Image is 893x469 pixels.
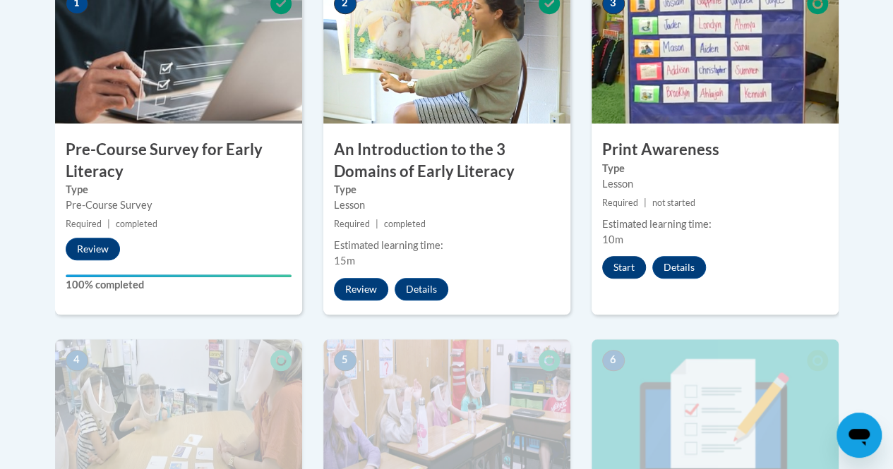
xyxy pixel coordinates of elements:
span: | [376,219,378,229]
div: Lesson [602,176,828,192]
span: not started [652,197,695,208]
label: 100% completed [66,277,292,293]
span: 15m [334,255,355,267]
span: 5 [334,350,356,371]
label: Type [602,161,828,176]
span: Required [334,219,370,229]
iframe: Button to launch messaging window [837,413,882,458]
span: | [107,219,110,229]
label: Type [334,182,560,197]
span: | [644,197,647,208]
span: Required [66,219,102,229]
div: Lesson [334,197,560,213]
h3: Print Awareness [592,139,839,161]
span: 4 [66,350,88,371]
span: Required [602,197,638,208]
button: Start [602,256,646,279]
span: 10m [602,233,623,245]
div: Estimated learning time: [602,217,828,232]
button: Details [652,256,706,279]
div: Your progress [66,274,292,277]
div: Estimated learning time: [334,238,560,253]
span: 6 [602,350,625,371]
span: completed [116,219,157,229]
span: completed [384,219,426,229]
label: Type [66,182,292,197]
div: Pre-Course Survey [66,197,292,213]
h3: An Introduction to the 3 Domains of Early Literacy [323,139,570,183]
button: Review [66,238,120,260]
h3: Pre-Course Survey for Early Literacy [55,139,302,183]
button: Review [334,278,388,300]
button: Details [395,278,448,300]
